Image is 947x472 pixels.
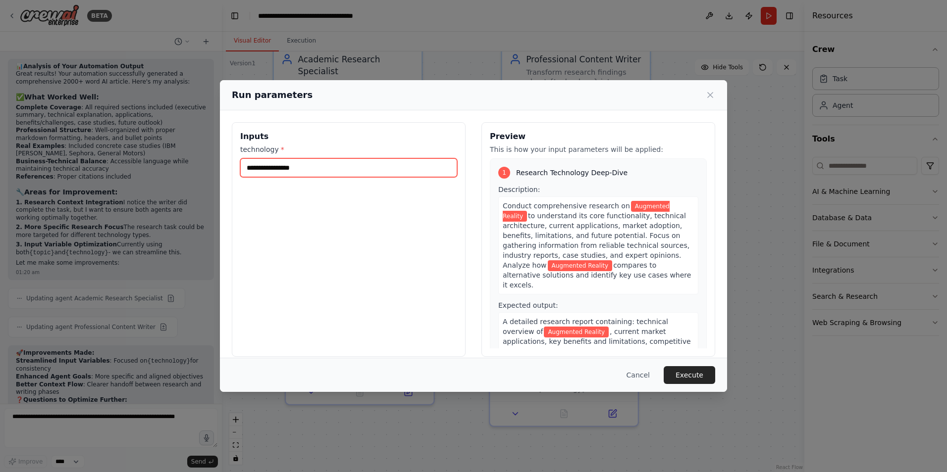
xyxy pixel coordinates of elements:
div: 1 [498,167,510,179]
span: compares to alternative solutions and identify key use cases where it excels. [503,261,691,289]
span: Expected output: [498,301,558,309]
span: A detailed research report containing: technical overview of [503,318,668,335]
span: Variable: technology [503,201,670,222]
p: This is how your input parameters will be applied: [490,144,707,154]
span: Description: [498,186,540,193]
h3: Inputs [240,131,457,142]
button: Cancel [619,366,658,384]
span: to understand its core functionality, technical architecture, current applications, market adopti... [503,212,689,269]
span: Variable: technology [548,260,613,271]
label: technology [240,144,457,154]
span: Conduct comprehensive research on [503,202,630,210]
span: Variable: technology [544,327,609,337]
h3: Preview [490,131,707,142]
span: Research Technology Deep-Dive [516,168,628,178]
h2: Run parameters [232,88,313,102]
button: Execute [664,366,715,384]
